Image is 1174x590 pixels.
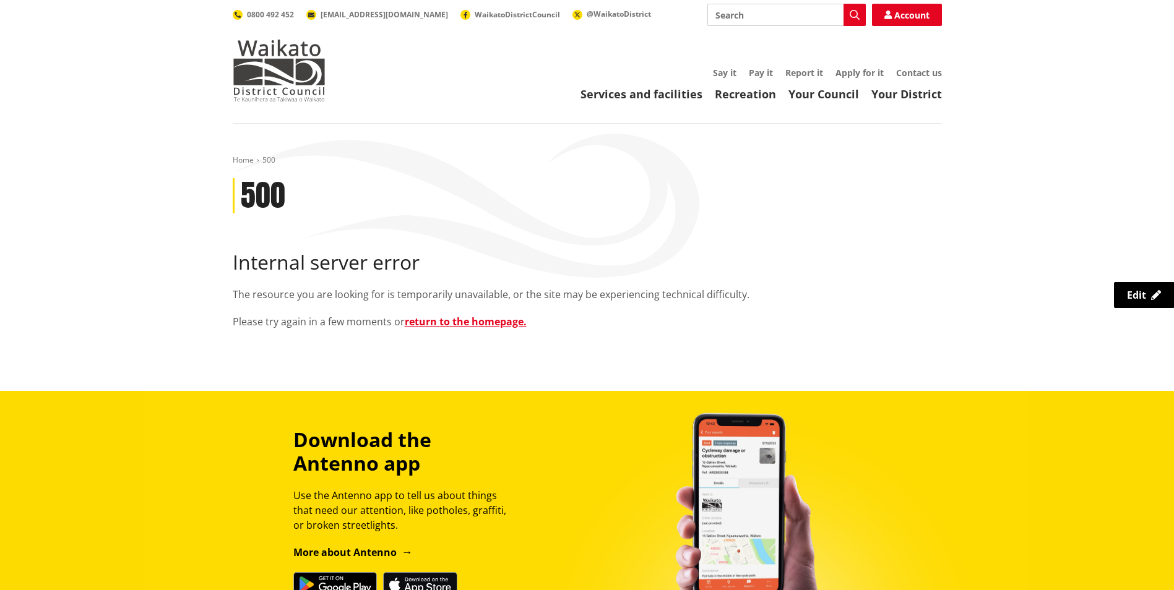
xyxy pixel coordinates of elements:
p: Use the Antenno app to tell us about things that need our attention, like potholes, graffiti, or ... [293,488,517,532]
nav: breadcrumb [233,155,942,166]
a: @WaikatoDistrict [572,9,651,19]
input: Search input [707,4,866,26]
p: The resource you are looking for is temporarily unavailable, or the site may be experiencing tech... [233,287,942,302]
span: [EMAIL_ADDRESS][DOMAIN_NAME] [321,9,448,20]
a: WaikatoDistrictCouncil [460,9,560,20]
a: Services and facilities [581,87,702,101]
a: 0800 492 452 [233,9,294,20]
h1: 500 [241,178,285,214]
span: 0800 492 452 [247,9,294,20]
a: Report it [785,67,823,79]
a: Say it [713,67,736,79]
span: 500 [262,155,275,165]
img: Waikato District Council - Te Kaunihera aa Takiwaa o Waikato [233,40,326,101]
a: More about Antenno [293,545,413,559]
h3: Download the Antenno app [293,428,517,476]
a: Recreation [715,87,776,101]
span: @WaikatoDistrict [587,9,651,19]
a: Pay it [749,67,773,79]
a: Home [233,155,254,165]
span: Edit [1127,288,1146,302]
h2: Internal server error [233,250,942,274]
a: [EMAIL_ADDRESS][DOMAIN_NAME] [306,9,448,20]
p: Please try again in a few moments or [233,314,942,329]
a: Your Council [788,87,859,101]
span: WaikatoDistrictCouncil [475,9,560,20]
a: Contact us [896,67,942,79]
a: Account [872,4,942,26]
a: Apply for it [835,67,884,79]
a: Edit [1114,282,1174,308]
a: return to the homepage. [405,315,527,328]
a: Your District [871,87,942,101]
